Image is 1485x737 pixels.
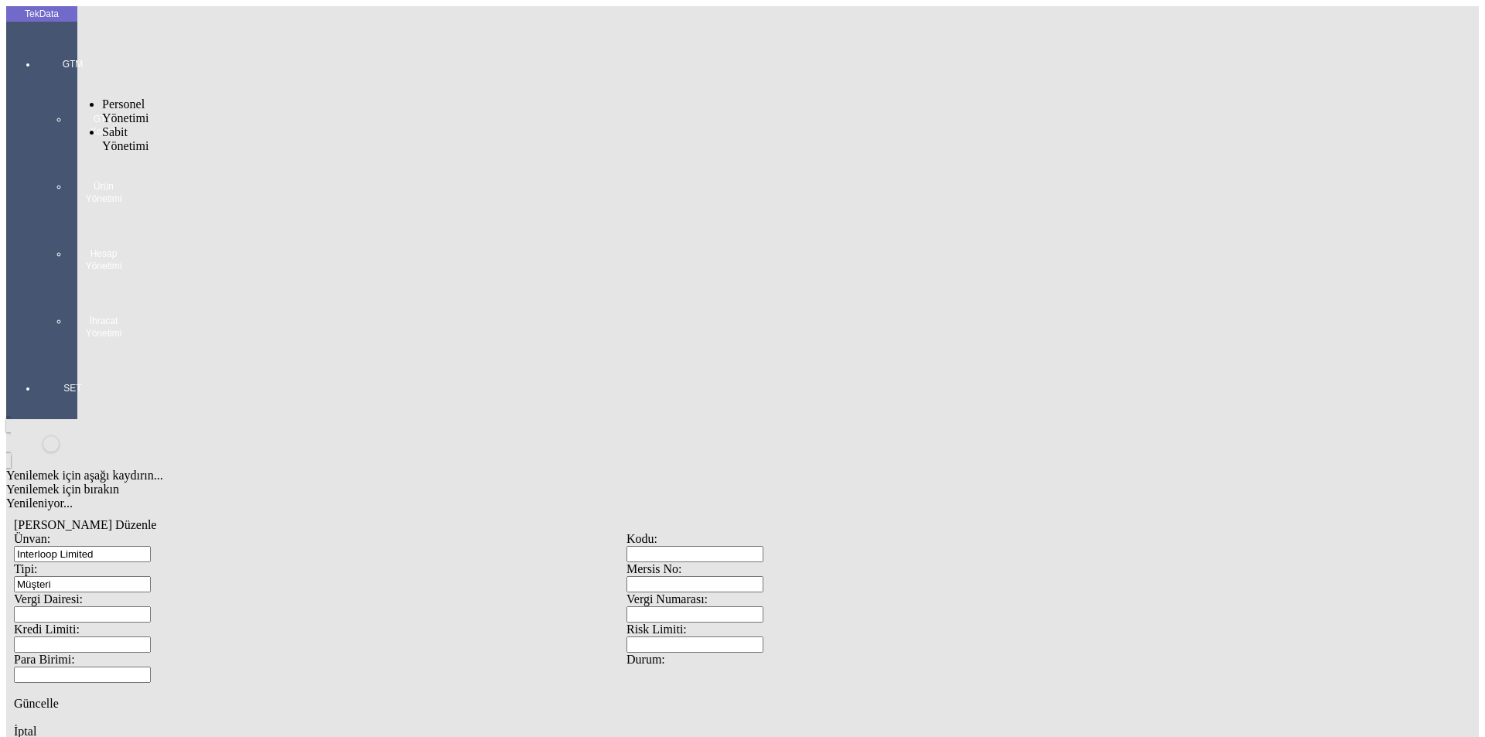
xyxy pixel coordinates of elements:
[6,469,1247,483] div: Yenilemek için aşağı kaydırın...
[49,58,96,70] span: GTM
[102,125,148,152] span: Sabit Yönetimi
[102,97,148,125] span: Personel Yönetimi
[80,247,127,272] span: Hesap Yönetimi
[14,653,75,666] span: Para Birimi:
[14,518,156,531] span: [PERSON_NAME] Düzenle
[6,496,1247,510] div: Yenileniyor...
[14,562,38,575] span: Tipi:
[14,592,83,606] span: Vergi Dairesi:
[14,697,1239,711] dx-button: Güncelle
[14,697,59,710] span: Güncelle
[80,315,127,339] span: İhracat Yönetimi
[626,592,708,606] span: Vergi Numarası:
[6,8,77,20] div: TekData
[14,532,50,545] span: Ünvan:
[626,532,657,545] span: Kodu:
[626,562,682,575] span: Mersis No:
[6,483,1247,496] div: Yenilemek için bırakın
[626,653,665,666] span: Durum:
[626,623,687,636] span: Risk Limiti:
[14,623,80,636] span: Kredi Limiti:
[49,382,96,394] span: SET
